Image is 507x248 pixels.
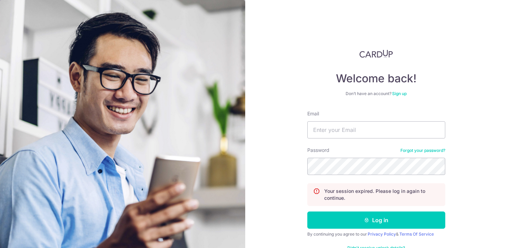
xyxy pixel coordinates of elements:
[307,121,445,138] input: Enter your Email
[368,231,396,237] a: Privacy Policy
[307,72,445,85] h4: Welcome back!
[359,50,393,58] img: CardUp Logo
[399,231,434,237] a: Terms Of Service
[307,91,445,96] div: Don’t have an account?
[307,231,445,237] div: By continuing you agree to our &
[400,148,445,153] a: Forgot your password?
[324,188,439,201] p: Your session expired. Please log in again to continue.
[307,147,329,154] label: Password
[392,91,407,96] a: Sign up
[307,110,319,117] label: Email
[307,211,445,229] button: Log in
